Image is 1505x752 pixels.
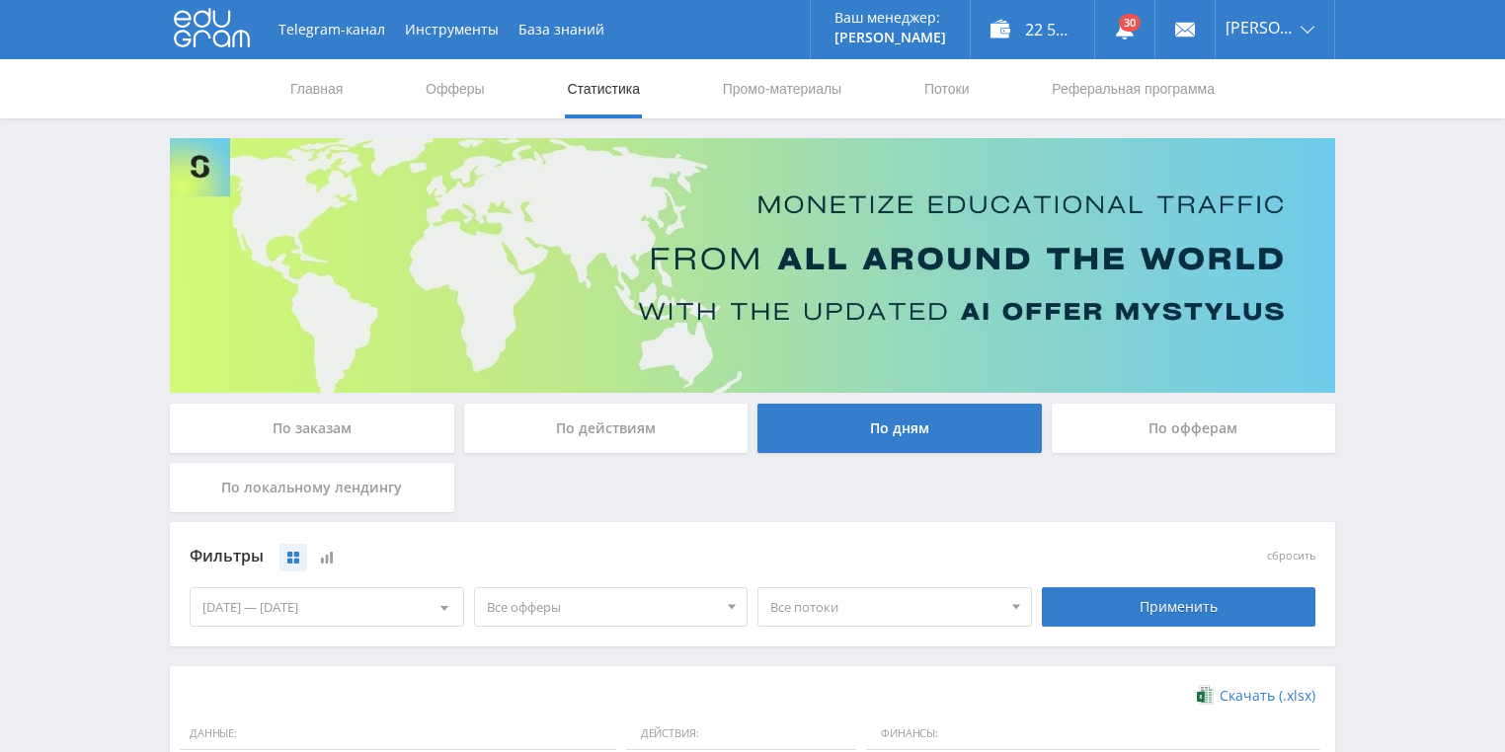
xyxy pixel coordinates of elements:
[1197,685,1214,705] img: xlsx
[1052,404,1336,453] div: По офферам
[626,717,856,751] span: Действия:
[1267,550,1315,563] button: сбросить
[866,717,1320,751] span: Финансы:
[565,59,642,118] a: Статистика
[170,138,1335,393] img: Banner
[757,404,1042,453] div: По дням
[1226,20,1295,36] span: [PERSON_NAME]
[191,588,463,626] div: [DATE] — [DATE]
[1042,587,1316,627] div: Применить
[190,542,1032,571] div: Фильтры
[170,404,454,453] div: По заказам
[834,10,946,26] p: Ваш менеджер:
[834,30,946,45] p: [PERSON_NAME]
[464,404,749,453] div: По действиям
[424,59,487,118] a: Офферы
[288,59,345,118] a: Главная
[1220,688,1315,704] span: Скачать (.xlsx)
[922,59,972,118] a: Потоки
[170,463,454,512] div: По локальному лендингу
[1050,59,1217,118] a: Реферальная программа
[180,717,616,751] span: Данные:
[1197,686,1315,706] a: Скачать (.xlsx)
[487,588,718,626] span: Все офферы
[770,588,1001,626] span: Все потоки
[721,59,843,118] a: Промо-материалы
